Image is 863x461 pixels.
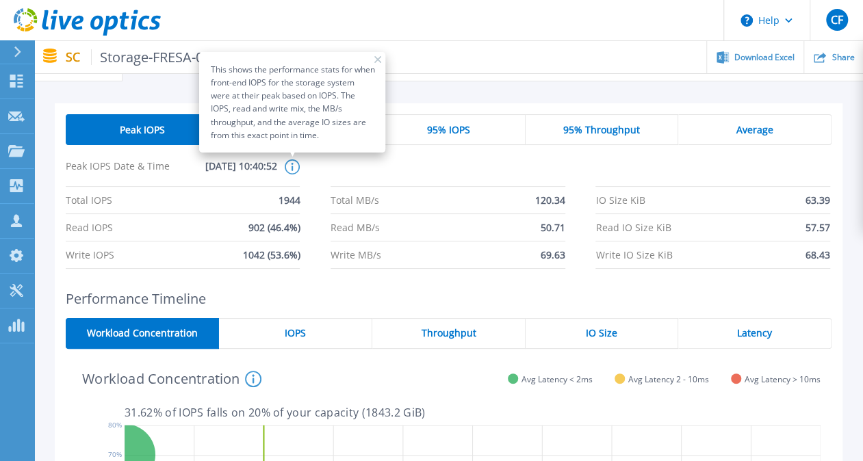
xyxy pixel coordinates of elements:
[737,328,772,339] span: Latency
[806,241,830,268] span: 68.43
[210,63,374,142] div: This shows the performance stats for when front-end IOPS for the storage system were at their pea...
[125,406,821,419] p: 31.62 % of IOPS falls on 20 % of your capacity ( 1843.2 GiB )
[248,214,300,241] span: 902 (46.4%)
[595,214,671,241] span: Read IO Size KiB
[172,159,278,186] span: [DATE] 10:40:52
[832,53,854,62] span: Share
[108,450,122,460] text: 70%
[586,328,617,339] span: IO Size
[66,291,832,306] h2: Performance Timeline
[734,53,795,62] span: Download Excel
[108,420,122,430] text: 80%
[91,49,231,65] span: Storage-FRESA-07-10
[66,241,114,268] span: Write IOPS
[331,187,379,213] span: Total MB/s
[331,214,380,241] span: Read MB/s
[541,214,565,241] span: 50.71
[535,187,565,213] span: 120.34
[541,241,565,268] span: 69.63
[331,241,381,268] span: Write MB/s
[66,49,231,65] p: SC
[66,159,172,186] span: Peak IOPS Date & Time
[242,241,300,268] span: 1042 (53.6%)
[120,124,165,135] span: Peak IOPS
[66,187,112,213] span: Total IOPS
[745,374,821,384] span: Avg Latency > 10ms
[595,241,672,268] span: Write IO Size KiB
[421,328,476,339] span: Throughput
[563,124,640,135] span: 95% Throughput
[66,214,113,241] span: Read IOPS
[278,187,300,213] span: 1944
[830,14,842,25] span: CF
[427,124,470,135] span: 95% IOPS
[628,374,709,384] span: Avg Latency 2 - 10ms
[87,328,198,339] span: Workload Concentration
[521,374,593,384] span: Avg Latency < 2ms
[595,187,645,213] span: IO Size KiB
[736,124,773,135] span: Average
[285,328,306,339] span: IOPS
[82,371,261,387] h4: Workload Concentration
[806,214,830,241] span: 57.57
[806,187,830,213] span: 63.39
